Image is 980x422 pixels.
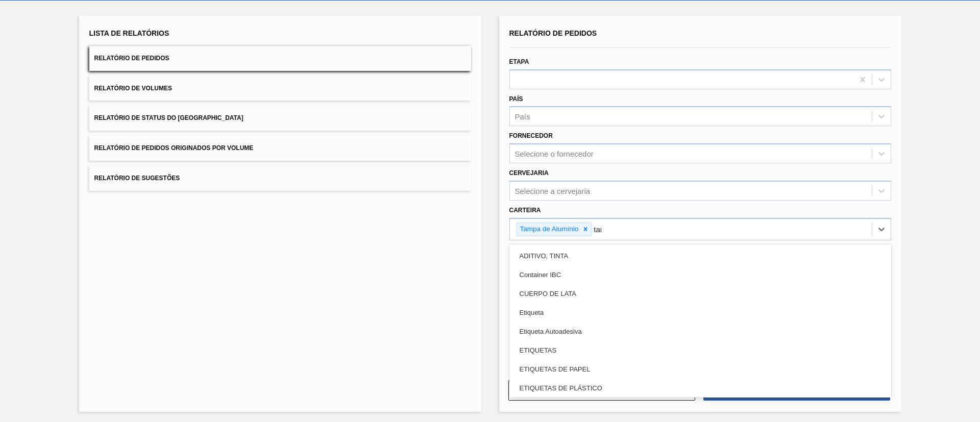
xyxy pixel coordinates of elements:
[509,169,549,177] label: Cervejaria
[517,223,580,236] div: Tampa de Alumínio
[509,284,891,303] div: CUERPO DE LATA
[515,186,591,195] div: Selecione a cervejaria
[509,322,891,341] div: Etiqueta Autoadesiva
[508,380,695,401] button: Limpar
[509,303,891,322] div: Etiqueta
[89,76,471,101] button: Relatório de Volumes
[94,175,180,182] span: Relatório de Sugestões
[509,246,891,265] div: ADITIVO, TINTA
[509,207,541,214] label: Carteira
[89,46,471,71] button: Relatório de Pedidos
[89,29,169,37] span: Lista de Relatórios
[94,144,254,152] span: Relatório de Pedidos Originados por Volume
[94,114,243,121] span: Relatório de Status do [GEOGRAPHIC_DATA]
[89,136,471,161] button: Relatório de Pedidos Originados por Volume
[515,150,594,158] div: Selecione o fornecedor
[94,55,169,62] span: Relatório de Pedidos
[509,95,523,103] label: País
[509,29,597,37] span: Relatório de Pedidos
[509,379,891,398] div: ETIQUETAS DE PLÁSTICO
[94,85,172,92] span: Relatório de Volumes
[509,341,891,360] div: ETIQUETAS
[509,132,553,139] label: Fornecedor
[509,58,529,65] label: Etapa
[515,112,530,121] div: País
[89,106,471,131] button: Relatório de Status do [GEOGRAPHIC_DATA]
[509,265,891,284] div: Container IBC
[89,166,471,191] button: Relatório de Sugestões
[509,360,891,379] div: ETIQUETAS DE PAPEL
